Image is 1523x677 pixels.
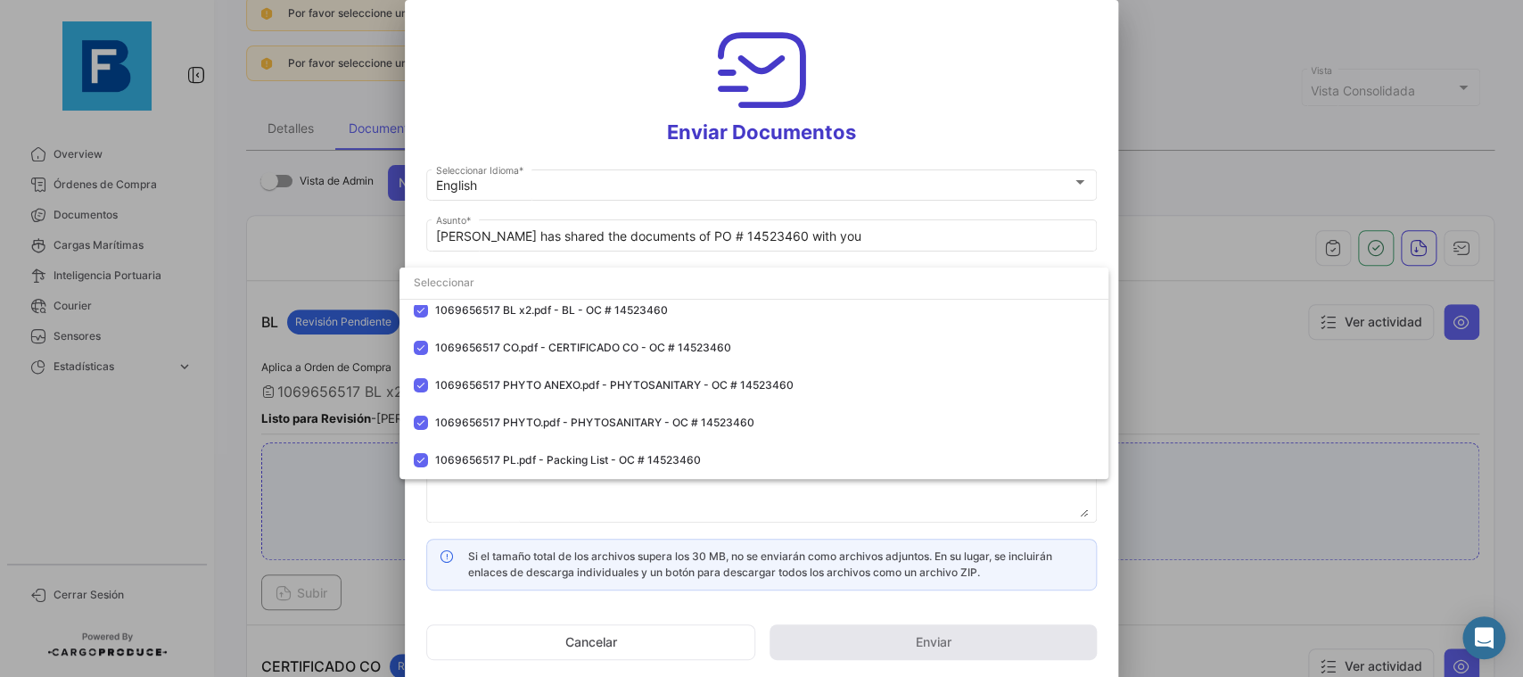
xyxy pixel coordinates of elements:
[435,303,668,317] span: 1069656517 BL x2.pdf - BL - OC # 14523460
[1462,616,1505,659] div: Abrir Intercom Messenger
[435,341,731,354] span: 1069656517 CO.pdf - CERTIFICADO CO - OC # 14523460
[435,416,754,429] span: 1069656517 PHYTO.pdf - PHYTOSANITARY - OC # 14523460
[399,267,1108,299] input: dropdown search
[435,378,794,392] span: 1069656517 PHYTO ANEXO.pdf - PHYTOSANITARY - OC # 14523460
[435,453,701,466] span: 1069656517 PL.pdf - Packing List - OC # 14523460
